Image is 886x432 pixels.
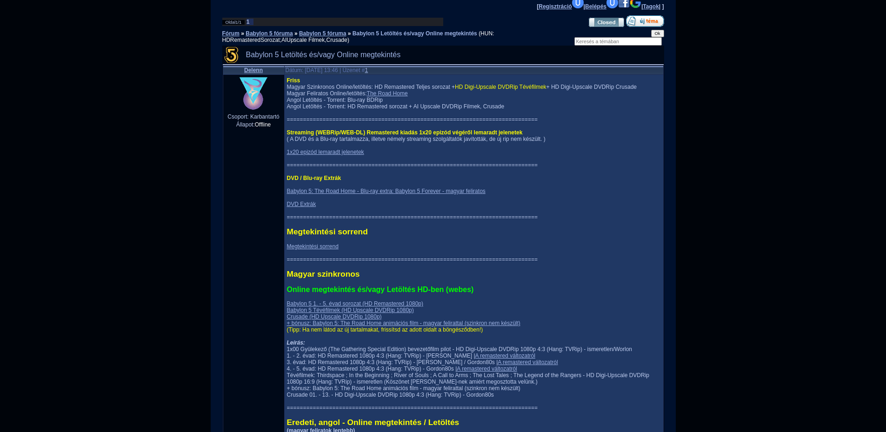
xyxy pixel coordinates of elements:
[287,418,460,427] span: Eredeti, angol - Online megtekintés / Letöltés
[287,188,486,194] a: Babylon 5: The Road Home - Blu-ray extra: Babylon 5 Forever - magyar feliratos
[299,30,346,37] a: Babylon 5 fóruma
[498,359,558,366] a: A remastered változatról
[222,30,240,37] a: Fórum
[239,20,241,25] span: 1
[246,19,253,25] li: 1
[574,37,662,46] input: Keresés a témában
[287,227,368,236] span: Megtekintési sorrend
[246,51,401,59] span: Babylon 5 Letöltés és/vagy Online megtekintés
[241,30,244,37] span: »
[226,120,282,128] div: Állapot:
[287,269,360,279] span: Magyar szinkronos
[287,149,364,155] a: 1x20 epizód lemaradt jelenetek
[457,366,517,372] a: A remastered változatról
[643,3,659,10] a: Tagok
[537,3,664,10] b: [ | | | ]
[285,66,663,74] td: Dátum: [DATE] 13:46 | Üzenet #
[365,67,368,73] a: 1
[287,129,523,136] span: Streaming (WEBRip/WEB-DL) Remastered kiadás 1x20 epizód végéről lemaradt jelenetek
[287,286,474,293] span: Online megtekintés és/vagy Letöltés HD-ben (webes)
[287,201,316,207] a: DVD Extrák
[226,113,282,120] div: Csoport: Karbantartó
[235,20,238,25] span: 1
[287,339,305,346] b: Leírás:
[244,67,263,73] a: Delenn
[294,30,298,37] span: »
[287,175,341,181] span: DVD / Blu-ray Extrák
[651,30,664,37] input: Ok
[455,84,546,90] span: HD Digi-Upscale DVDRip Tévéfilmek
[287,243,339,250] a: Megtekintési sorrend
[626,15,664,27] img: Új téma
[287,77,300,84] span: Friss
[539,3,583,10] a: Regisztráció
[255,121,271,128] span: Offline
[287,300,520,326] a: Babylon 5 1. - 5. évad sorozat (HD Remastered 1080p)Babylon 5 Tévéfilmek (HD Upscale DVDRip 1080p...
[475,352,535,359] a: A remastered változatról
[222,30,494,43] span: (HUN: HDRemasteredSorozat;AIUpscale Filmek,Crusade)
[353,30,477,37] a: Babylon 5 Letöltés és/vagy Online megtekintés
[367,90,408,97] a: The Road Home
[287,326,483,333] span: (Tipp: Ha nem látod az új tartalmakat, frissítsd az adott oldalt a böngésződben!)
[246,30,293,37] a: Babylon 5 fóruma
[222,20,245,25] li: Oldal /
[585,3,641,10] a: Belépés
[589,18,624,27] img: Lezárt téma
[348,30,351,37] span: »
[239,77,268,110] img: Delenn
